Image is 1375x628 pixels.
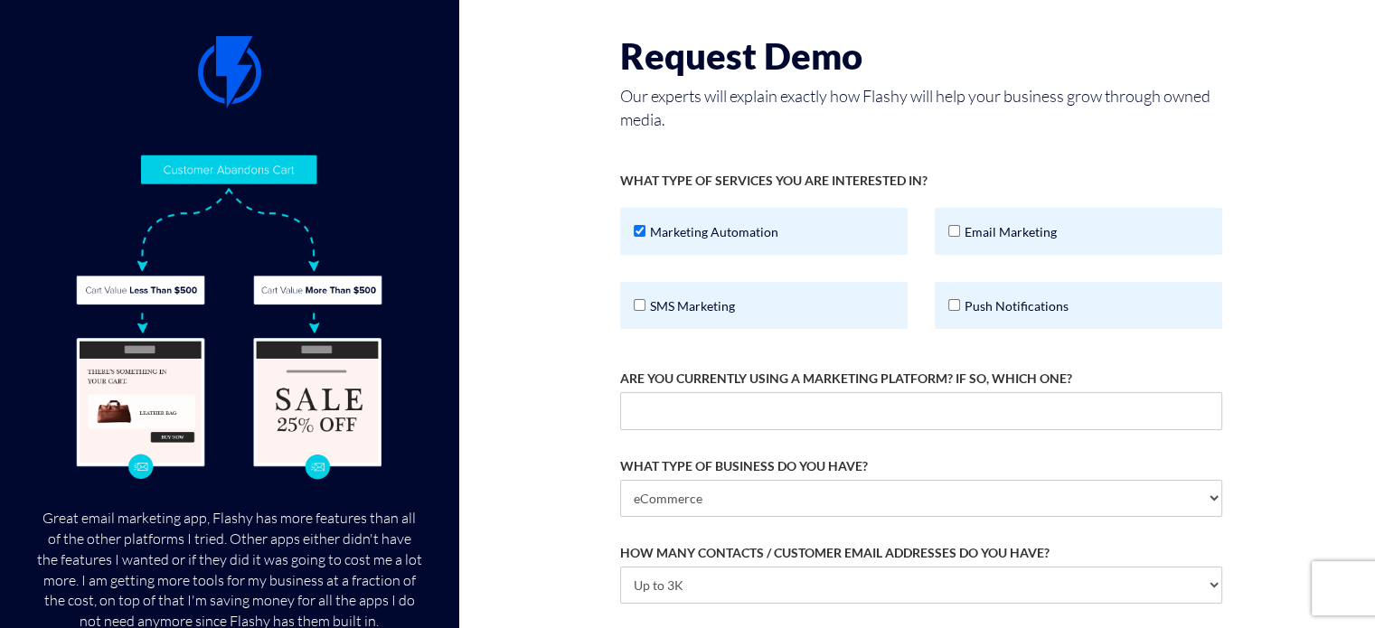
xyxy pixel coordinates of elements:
[634,225,645,237] input: Marketing Automation
[634,299,645,311] input: SMS Marketing
[75,154,384,481] img: Flashy
[620,208,908,255] label: Marketing Automation
[935,208,1222,255] label: Email Marketing
[620,282,908,329] label: SMS Marketing
[948,299,960,311] input: Push Notifications
[935,282,1222,329] label: Push Notifications
[620,172,928,190] label: WHAT TYPE OF SERVICES YOU ARE INTERESTED IN?
[620,85,1222,131] span: Our experts will explain exactly how Flashy will help your business grow through owned media.
[620,370,1072,388] label: ARE YOU CURRENTLY USING A MARKETING PLATFORM? IF SO, WHICH ONE?
[948,225,960,237] input: Email Marketing
[620,36,1222,76] h1: Request Demo
[620,544,1050,562] label: HOW MANY CONTACTS / CUSTOMER EMAIL ADDRESSES DO YOU HAVE?
[620,457,868,475] label: WHAT TYPE OF BUSINESS DO YOU HAVE?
